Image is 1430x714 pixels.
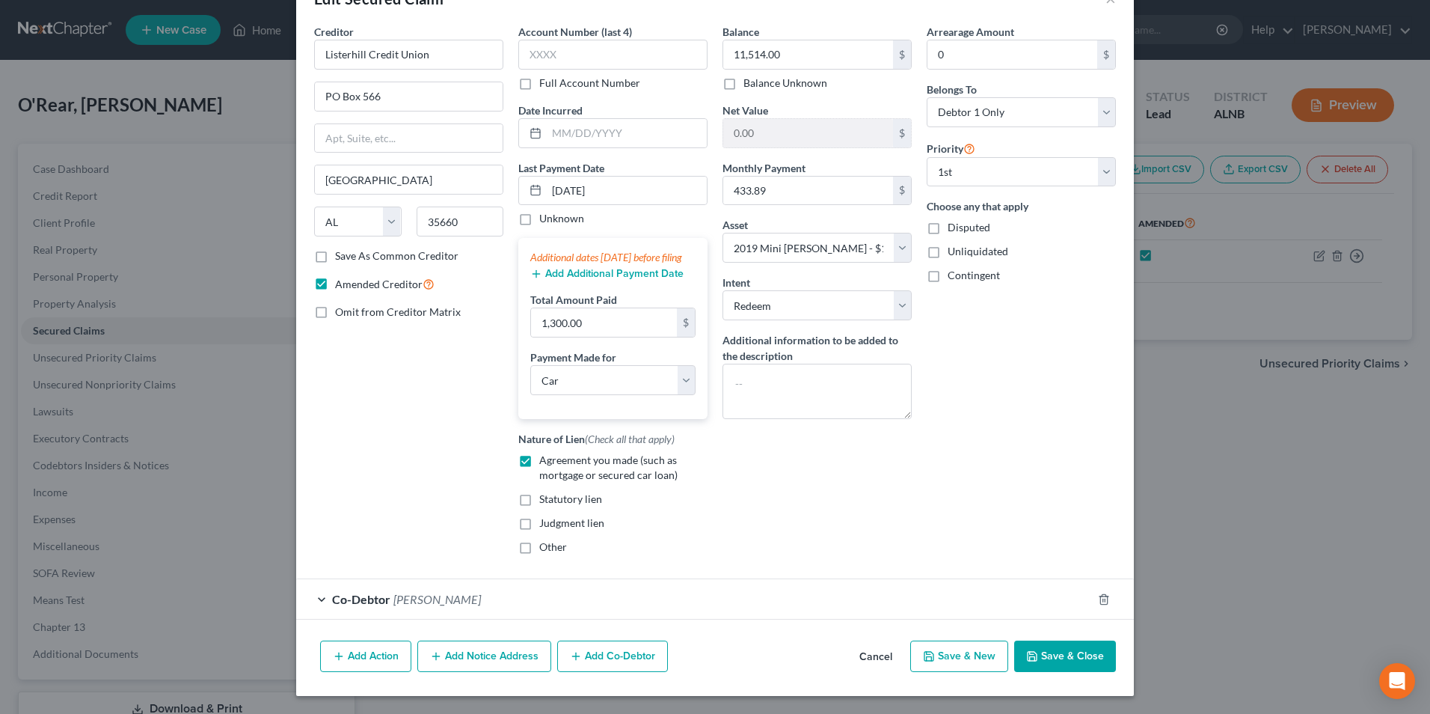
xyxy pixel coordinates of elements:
label: Additional information to be added to the description [722,332,912,364]
button: Add Notice Address [417,641,551,672]
input: Search creditor by name... [314,40,503,70]
button: Add Additional Payment Date [530,268,684,280]
label: Net Value [722,103,768,118]
button: Save & New [910,641,1008,672]
button: Add Co-Debtor [557,641,668,672]
label: Monthly Payment [722,160,805,176]
span: Omit from Creditor Matrix [335,305,461,318]
span: Amended Creditor [335,278,423,290]
label: Payment Made for [530,350,616,365]
input: 0.00 [723,119,893,147]
span: Agreement you made (such as mortgage or secured car loan) [539,454,678,481]
div: $ [893,40,911,69]
div: $ [893,177,911,205]
label: Balance [722,24,759,40]
span: Other [539,540,567,553]
label: Balance Unknown [743,76,827,91]
label: Total Amount Paid [530,292,617,308]
span: Statutory lien [539,492,602,505]
label: Priority [927,139,975,157]
label: Intent [722,275,750,290]
div: Open Intercom Messenger [1379,663,1415,699]
label: Full Account Number [539,76,640,91]
span: Creditor [314,25,354,38]
div: Additional dates [DATE] before filing [530,250,696,265]
input: XXXX [518,40,708,70]
div: $ [677,308,695,337]
input: 0.00 [723,40,893,69]
span: Belongs To [927,83,977,96]
button: Save & Close [1014,641,1116,672]
span: (Check all that apply) [585,433,675,445]
span: Disputed [948,221,990,234]
label: Unknown [539,211,584,226]
input: Enter address... [315,82,503,111]
input: 0.00 [531,308,677,337]
input: MM/DD/YYYY [547,177,707,205]
label: Last Payment Date [518,160,604,176]
span: Judgment lien [539,516,604,529]
span: Contingent [948,269,1000,281]
label: Save As Common Creditor [335,248,458,263]
input: 0.00 [927,40,1097,69]
button: Add Action [320,641,411,672]
span: Co-Debtor [332,592,390,606]
input: Apt, Suite, etc... [315,124,503,153]
label: Nature of Lien [518,431,675,447]
span: Asset [722,219,748,231]
input: 0.00 [723,177,893,205]
label: Arrearage Amount [927,24,1014,40]
input: Enter city... [315,165,503,194]
span: [PERSON_NAME] [393,592,481,606]
button: Cancel [847,642,904,672]
label: Account Number (last 4) [518,24,632,40]
label: Date Incurred [518,103,583,118]
span: Unliquidated [948,245,1008,257]
div: $ [893,119,911,147]
input: MM/DD/YYYY [547,119,707,147]
input: Enter zip... [417,207,504,237]
label: Choose any that apply [927,198,1116,214]
div: $ [1097,40,1115,69]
